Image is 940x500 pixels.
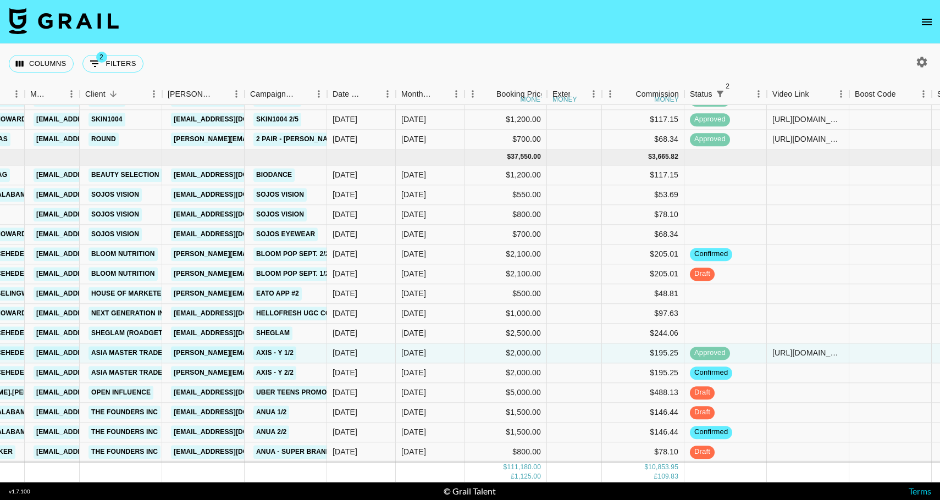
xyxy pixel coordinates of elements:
a: [PERSON_NAME][EMAIL_ADDRESS][DOMAIN_NAME] [171,366,350,380]
div: Sep '25 [401,447,426,458]
div: $1,200.00 [465,110,547,130]
div: Video Link [772,84,809,105]
a: [EMAIL_ADDRESS][DOMAIN_NAME] [34,113,157,126]
div: 8/22/2025 [333,209,357,220]
a: 2 Pair - [PERSON_NAME] [253,132,342,146]
a: ANUA - Super Brand Day [253,445,349,459]
div: $700.00 [465,130,547,149]
div: money [654,96,679,103]
a: [EMAIL_ADDRESS][DOMAIN_NAME] [34,445,157,459]
a: AXIS - Y 2/2 [253,366,296,380]
a: SHEGLAM [253,326,292,340]
span: confirmed [690,368,732,379]
span: approved [690,115,730,125]
button: Sort [481,86,496,102]
div: $68.34 [602,130,684,149]
span: draft [690,447,715,458]
span: confirmed [690,427,732,438]
a: Eato App #2 [253,287,302,301]
button: Menu [8,86,25,102]
a: [EMAIL_ADDRESS][DOMAIN_NAME] [34,386,157,399]
div: $117.15 [602,165,684,185]
button: Sort [809,86,825,102]
div: 8/5/2025 [333,368,357,379]
a: [EMAIL_ADDRESS][DOMAIN_NAME] [34,307,157,320]
a: [EMAIL_ADDRESS][DOMAIN_NAME] [171,113,294,126]
div: $244.06 [602,324,684,343]
div: 8/6/2025 [333,269,357,280]
div: Month Due [396,84,465,105]
div: Client [80,84,162,105]
a: Bloom Nutrition [89,267,158,281]
a: [EMAIL_ADDRESS][DOMAIN_NAME] [34,405,157,419]
a: [EMAIL_ADDRESS][DOMAIN_NAME] [34,208,157,221]
div: 9/4/2025 [333,308,357,319]
div: $78.10 [602,442,684,462]
a: [PERSON_NAME][EMAIL_ADDRESS][DOMAIN_NAME] [171,132,350,146]
a: [EMAIL_ADDRESS][DOMAIN_NAME] [171,307,294,320]
div: 109.83 [657,473,678,482]
div: https://www.tiktok.com/@kaylangracehedenskog/video/7546758121390132511 [772,348,843,359]
a: SOJOS Vision [89,208,142,221]
a: Sojos Vision [253,208,307,221]
div: $ [507,153,511,162]
div: https://www.tiktok.com/@courtneyahoward/video/7533787616978701599 [772,114,843,125]
div: Status [684,84,767,105]
a: [EMAIL_ADDRESS][DOMAIN_NAME] [34,287,157,301]
div: $2,100.00 [465,264,547,284]
a: [PERSON_NAME][EMAIL_ADDRESS][DOMAIN_NAME] [171,247,350,261]
div: 8/6/2025 [333,249,357,260]
a: Asia Master Trade Co., Ltd. [89,366,197,380]
div: v 1.7.100 [9,488,30,495]
a: HelloFresh UGC Collab [253,307,351,320]
div: https://www.tiktok.com/@sophiasouzas/video/7535123685158554894 [772,134,843,145]
a: Round [89,132,119,146]
button: Select columns [9,55,74,73]
div: $2,000.00 [465,343,547,363]
div: Sep '25 [401,407,426,418]
div: Aug '25 [401,114,426,125]
div: Sep '25 [401,308,426,319]
div: Commission [635,84,679,105]
a: SKIN1004 [89,113,125,126]
a: [EMAIL_ADDRESS][DOMAIN_NAME] [34,267,157,281]
div: Aug '25 [401,95,426,105]
div: 8/21/2025 [333,387,357,398]
div: $146.44 [602,403,684,423]
a: [EMAIL_ADDRESS][DOMAIN_NAME] [171,326,294,340]
a: [EMAIL_ADDRESS][DOMAIN_NAME] [171,93,294,107]
div: $2,100.00 [465,245,547,264]
a: [EMAIL_ADDRESS][DOMAIN_NAME] [34,227,157,241]
a: Sojos Vision [253,188,307,202]
div: $700.00 [465,225,547,245]
div: $1,200.00 [465,165,547,185]
div: Video Link [767,84,849,105]
button: Menu [915,86,932,102]
div: $500.00 [465,284,547,304]
div: Sep '25 [401,249,426,260]
a: [EMAIL_ADDRESS][DOMAIN_NAME] [34,188,157,202]
div: $29.29 [602,462,684,482]
a: [EMAIL_ADDRESS][DOMAIN_NAME] [34,366,157,380]
a: [EMAIL_ADDRESS][DOMAIN_NAME] [34,346,157,360]
div: Boost Code [855,84,896,105]
button: Show filters [712,86,728,102]
span: approved [690,135,730,145]
a: [EMAIL_ADDRESS][DOMAIN_NAME] [34,168,157,182]
div: Booker [162,84,245,105]
div: Campaign (Type) [250,84,295,105]
div: Sep '25 [401,387,426,398]
div: $1,500.00 [465,423,547,442]
a: [EMAIL_ADDRESS][DOMAIN_NAME] [171,425,294,439]
a: [EMAIL_ADDRESS][DOMAIN_NAME] [34,247,157,261]
a: [EMAIL_ADDRESS][DOMAIN_NAME] [171,188,294,202]
div: $97.63 [602,304,684,324]
a: Skin1004 2/5 [253,113,301,126]
div: 37,550.00 [511,153,541,162]
div: $800.00 [465,442,547,462]
div: money [552,96,577,103]
a: SOJOS Vision [89,188,142,202]
a: [EMAIL_ADDRESS][DOMAIN_NAME] [34,326,157,340]
button: Sort [364,86,379,102]
div: Booking Price [496,84,545,105]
